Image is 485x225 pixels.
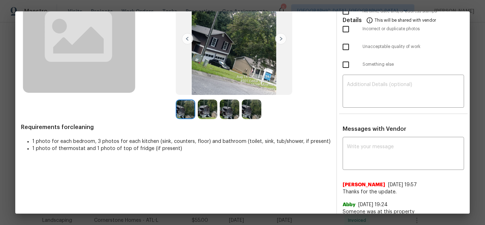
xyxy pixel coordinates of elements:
[363,61,464,68] span: Something else
[375,11,436,28] span: This will be shared with vendor
[182,33,193,44] img: left-chevron-button-url
[343,126,406,132] span: Messages with Vendor
[363,26,464,32] span: Incorrect or duplicate photos
[343,201,355,208] span: Abby
[358,202,388,207] span: [DATE] 19:24
[343,181,385,188] span: [PERSON_NAME]
[21,124,331,131] span: Requirements for cleaning
[337,20,470,38] div: Incorrect or duplicate photos
[337,38,470,56] div: Unacceptable quality of work
[343,208,464,215] span: Someone was at this property
[343,11,362,28] span: Details
[337,56,470,74] div: Something else
[275,33,287,44] img: right-chevron-button-url
[32,145,331,152] li: 1 photo of thermostat and 1 photo of top of fridge (if present)
[388,182,417,187] span: [DATE] 19:57
[32,138,331,145] li: 1 photo for each bedroom, 3 photos for each kitchen (sink, counters, floor) and bathroom (toilet,...
[363,44,464,50] span: Unacceptable quality of work
[343,188,464,195] span: Thanks for the update.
